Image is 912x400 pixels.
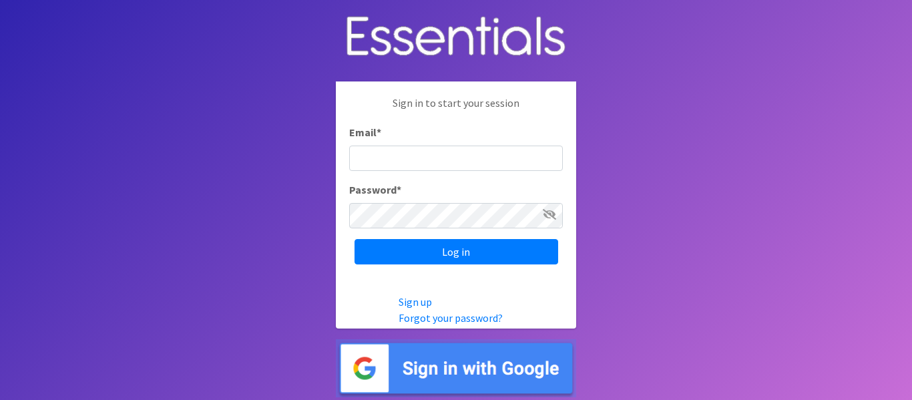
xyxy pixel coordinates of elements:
p: Sign in to start your session [349,95,563,124]
abbr: required [377,126,381,139]
label: Email [349,124,381,140]
label: Password [349,182,401,198]
a: Sign up [399,295,432,309]
img: Sign in with Google [336,339,576,397]
img: Human Essentials [336,3,576,71]
input: Log in [355,239,558,264]
a: Forgot your password? [399,311,503,325]
abbr: required [397,183,401,196]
